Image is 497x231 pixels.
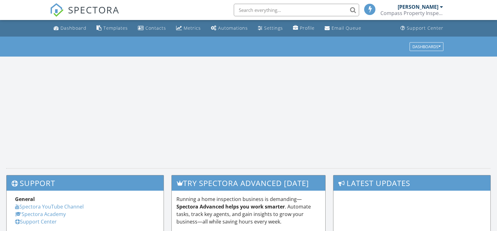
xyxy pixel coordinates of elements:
[407,25,443,31] div: Support Center
[172,175,325,191] h3: Try spectora advanced [DATE]
[333,175,490,191] h3: Latest Updates
[398,4,438,10] div: [PERSON_NAME]
[50,3,64,17] img: The Best Home Inspection Software - Spectora
[15,203,84,210] a: Spectora YouTube Channel
[94,23,130,34] a: Templates
[60,25,86,31] div: Dashboard
[174,23,203,34] a: Metrics
[184,25,201,31] div: Metrics
[15,218,57,225] a: Support Center
[264,25,283,31] div: Settings
[410,42,443,51] button: Dashboards
[135,23,169,34] a: Contacts
[145,25,166,31] div: Contacts
[412,44,441,49] div: Dashboards
[255,23,285,34] a: Settings
[68,3,119,16] span: SPECTORA
[15,196,35,203] strong: General
[7,175,164,191] h3: Support
[103,25,128,31] div: Templates
[234,4,359,16] input: Search everything...
[176,203,285,210] strong: Spectora Advanced helps you work smarter
[290,23,317,34] a: Company Profile
[50,8,119,22] a: SPECTORA
[380,10,443,16] div: Compass Property Inspections, LLC
[208,23,250,34] a: Automations (Basic)
[398,23,446,34] a: Support Center
[51,23,89,34] a: Dashboard
[15,211,66,218] a: Spectora Academy
[322,23,364,34] a: Email Queue
[332,25,361,31] div: Email Queue
[176,195,320,225] p: Running a home inspection business is demanding— . Automate tasks, track key agents, and gain ins...
[218,25,248,31] div: Automations
[300,25,315,31] div: Profile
